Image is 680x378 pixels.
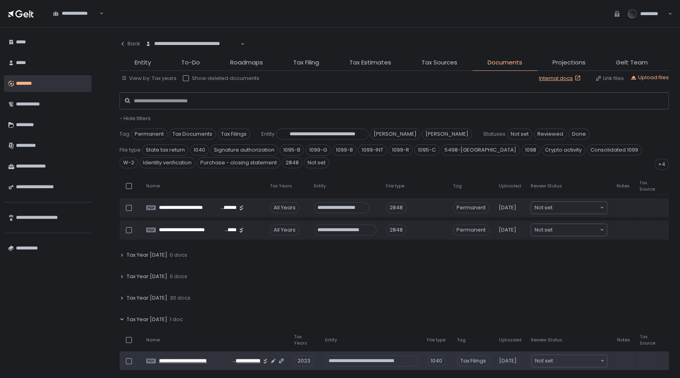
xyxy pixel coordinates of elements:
span: Permanent [453,202,489,213]
div: All Years [270,202,299,213]
span: Uploaded [499,183,521,189]
span: 0 docs [170,273,187,280]
span: Notes [617,337,630,343]
div: Search for option [48,6,104,22]
span: 2848 [282,157,302,168]
span: Entity [325,337,337,343]
span: 0 docs [170,251,187,259]
input: Search for option [53,17,99,25]
span: To-Do [181,58,200,67]
span: Uploaded [499,337,521,343]
span: [PERSON_NAME] [422,129,472,140]
div: +4 [655,159,669,170]
span: Not set [507,129,532,140]
span: Tax Year [DATE] [127,251,167,259]
span: Reviewed [534,129,567,140]
span: 1098 [521,144,540,156]
div: All Years [270,224,299,236]
input: Search for option [553,204,599,212]
button: Link files [595,75,624,82]
input: Search for option [145,47,240,55]
span: Not set [535,226,553,234]
span: Review Status [531,183,562,189]
span: File type [427,337,445,343]
span: 30 docs [170,294,190,302]
span: Tax Years [294,334,316,346]
span: Name [146,183,160,189]
span: Crypto activity [541,144,585,156]
div: 2848 [386,202,406,213]
span: W-2 [120,157,138,168]
span: 1099-R [388,144,413,156]
button: View by: Tax years [121,75,176,82]
span: 1099-INT [358,144,387,156]
div: 1040 [427,355,446,366]
span: [PERSON_NAME] [370,129,420,140]
span: Notes [617,183,630,189]
span: [DATE] [499,357,517,364]
span: Permanent [453,224,489,236]
span: Not set [535,204,553,212]
span: Tax Year [DATE] [127,294,167,302]
span: Tax Filings [218,129,250,140]
div: Search for option [531,202,607,214]
span: Not set [304,157,329,168]
span: Review Status [531,337,562,343]
span: Tag [457,337,466,343]
span: 1099-G [306,144,331,156]
span: Tax Sources [421,58,457,67]
a: Internal docs [539,75,582,82]
span: 1095-B [280,144,304,156]
span: Tax Year [DATE] [127,316,167,323]
span: Purchase - closing statement [197,157,280,168]
span: 1099-B [332,144,357,156]
span: 1 doc [170,316,183,323]
span: Signature authorization [210,144,278,156]
span: Projections [553,58,586,67]
span: Tag [453,183,462,189]
span: Name [146,337,160,343]
span: Entity [261,131,274,138]
button: Back [120,36,140,52]
span: Tax Source [640,334,655,346]
button: Upload files [630,74,669,81]
span: Tax Filings [457,355,490,366]
span: Identity verification [139,157,195,168]
span: Entity [314,183,326,189]
div: 2023 [294,355,314,366]
span: Not set [535,357,553,365]
span: [DATE] [499,226,516,234]
span: Gelt Team [616,58,648,67]
span: Tax Year [DATE] [127,273,167,280]
span: Entity [135,58,151,67]
span: 1095-C [414,144,439,156]
div: 2848 [386,224,406,236]
div: Search for option [531,224,607,236]
div: Search for option [140,36,245,52]
span: Statuses [483,131,506,138]
input: Search for option [553,357,600,365]
span: Permanent [131,129,167,140]
span: Consolidated 1099 [587,144,642,156]
span: Tax Years [270,183,292,189]
span: File type [120,146,141,154]
span: [DATE] [499,204,516,211]
button: - Hide filters [120,115,151,122]
span: Roadmaps [230,58,263,67]
span: State tax return [142,144,188,156]
span: 5498-[GEOGRAPHIC_DATA] [441,144,520,156]
span: Tax Documents [169,129,216,140]
span: 1040 [190,144,209,156]
span: Tax Estimates [349,58,391,67]
span: Tag [120,131,129,138]
span: Documents [488,58,522,67]
span: Tax Filing [293,58,319,67]
div: Back [120,40,140,47]
input: Search for option [553,226,599,234]
span: Done [568,129,590,140]
span: Tax Source [639,180,655,192]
